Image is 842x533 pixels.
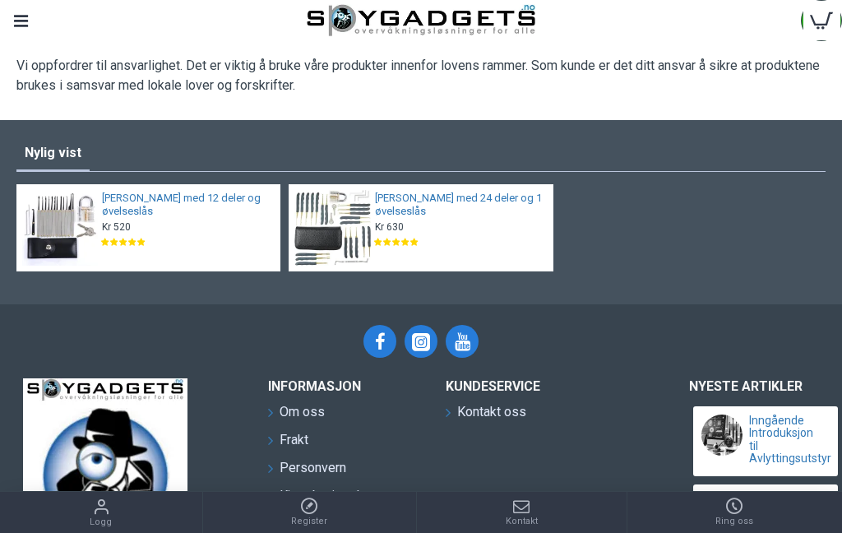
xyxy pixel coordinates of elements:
[749,415,823,466] a: Inngående Introduksjon til Avlyttingsutstyr
[102,220,131,234] span: Kr 520
[280,430,308,450] span: Frakt
[203,492,417,533] a: Register
[446,402,526,430] a: Kontakt oss
[90,516,112,530] span: Logg
[375,220,404,234] span: Kr 630
[417,492,627,533] a: Kontakt
[16,137,90,169] a: Nylig vist
[506,515,538,529] span: Kontakt
[291,515,327,529] span: Register
[280,402,325,422] span: Om oss
[689,378,842,394] h3: Nyeste artikler
[268,402,325,430] a: Om oss
[268,378,421,394] h3: INFORMASJON
[446,378,631,394] h3: Kundeservice
[307,4,535,37] img: SpyGadgets.no
[375,192,544,220] a: [PERSON_NAME] med 24 deler og 1 øvelseslås
[268,430,308,458] a: Frakt
[715,515,753,529] span: Ring oss
[22,190,98,266] img: Dirkesett med 12 deler og øvelseslås
[268,458,346,486] a: Personvern
[280,486,421,526] span: Kjøpsbetingelser og vilkår
[16,56,826,95] p: Vi oppfordrer til ansvarlighet. Det er viktig å bruke våre produkter innenfor lovens rammer. Som ...
[294,190,370,266] img: Dirkesett med 24 deler og 1 øvelseslås
[102,192,271,220] a: [PERSON_NAME] med 12 deler og øvelseslås
[457,402,526,422] span: Kontakt oss
[280,458,346,478] span: Personvern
